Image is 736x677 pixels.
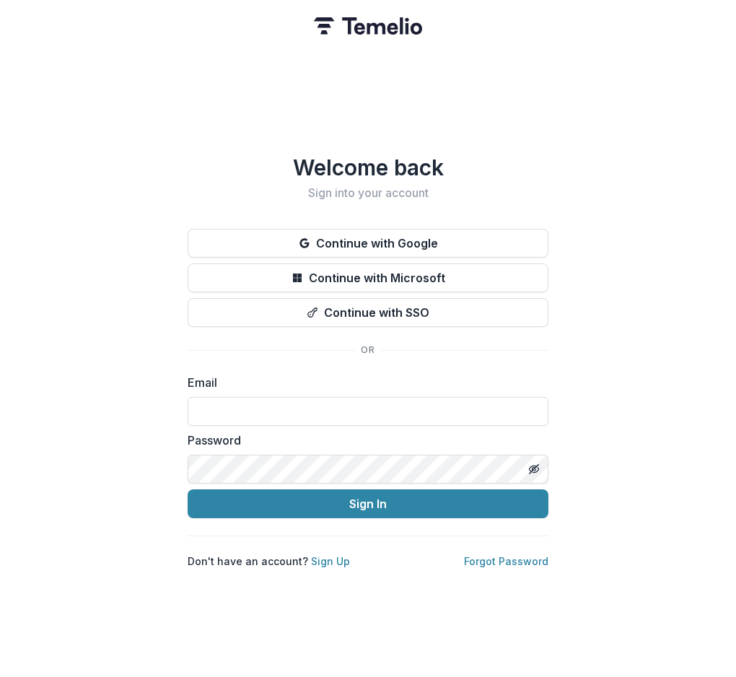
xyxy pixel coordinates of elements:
[522,458,546,481] button: Toggle password visibility
[188,263,548,292] button: Continue with Microsoft
[188,229,548,258] button: Continue with Google
[188,489,548,518] button: Sign In
[314,17,422,35] img: Temelio
[188,154,548,180] h1: Welcome back
[188,554,350,569] p: Don't have an account?
[188,298,548,327] button: Continue with SSO
[188,186,548,200] h2: Sign into your account
[188,432,540,449] label: Password
[188,374,540,391] label: Email
[464,555,548,567] a: Forgot Password
[311,555,350,567] a: Sign Up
